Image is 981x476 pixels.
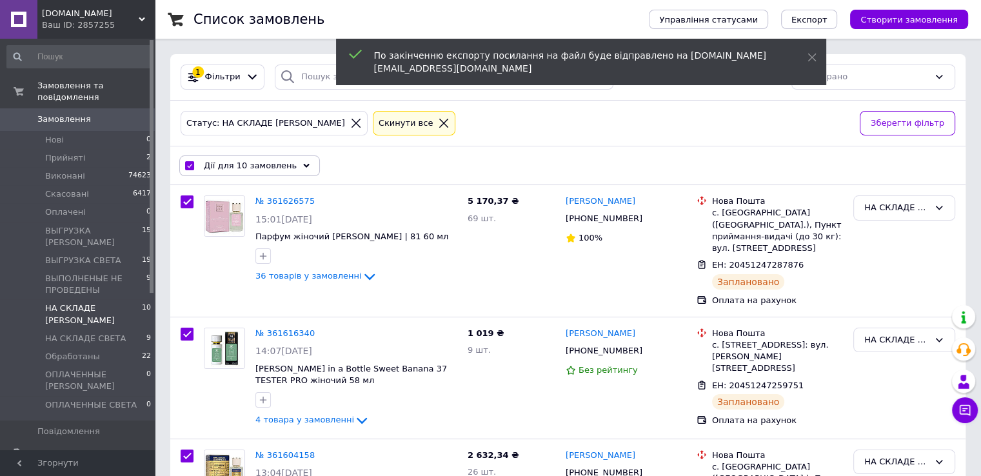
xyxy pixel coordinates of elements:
div: Статус: НА СКЛАДЕ [PERSON_NAME] [184,117,348,130]
span: 9 [146,333,151,344]
span: 19 [142,255,151,266]
span: 10 [142,302,151,326]
span: ВЫПОЛНЕНЫЕ НЕ ПРОВЕДЕНЫ [45,273,146,296]
span: Товари та послуги [37,448,119,459]
span: 74623 [128,170,151,182]
div: Не обрано [802,70,929,84]
span: 100% [579,233,602,243]
div: [PHONE_NUMBER] [563,210,645,227]
span: 36 товарів у замовленні [255,271,362,281]
span: 0 [146,399,151,411]
span: ОПЛАЧЕННЫЕ [PERSON_NAME] [45,369,146,392]
a: 36 товарів у замовленні [255,271,377,281]
span: 15 [142,225,151,248]
span: Повідомлення [37,426,100,437]
div: Cкинути все [376,117,436,130]
span: 1 019 ₴ [468,328,504,338]
a: [PERSON_NAME] in a Bottle Sweet Banana 37 ТESTER PRO жіночий 58 мл [255,364,447,386]
a: [PERSON_NAME] [566,328,635,340]
span: Mir-kosmetik.com.ua [42,8,139,19]
a: Парфум жіночий [PERSON_NAME] | 81 60 мл [255,232,448,241]
span: ВЫГРУЗКА [PERSON_NAME] [45,225,142,248]
div: НА СКЛАДЕ НАТАША [864,455,929,469]
div: [PHONE_NUMBER] [563,342,645,359]
div: Заплановано [712,394,785,410]
span: Скасовані [45,188,89,200]
span: Прийняті [45,152,85,164]
span: Створити замовлення [860,15,958,25]
div: 1 [192,66,204,78]
span: ЕН: 20451247287876 [712,260,804,270]
img: Фото товару [204,196,244,236]
button: Створити замовлення [850,10,968,29]
div: Ваш ID: 2857255 [42,19,155,31]
span: 9 [146,273,151,296]
a: [PERSON_NAME] [566,195,635,208]
span: ОПЛАЧЕННЫЕ СВЕТА [45,399,137,411]
span: 0 [146,206,151,218]
a: № 361616340 [255,328,315,338]
button: Експорт [781,10,838,29]
button: Чат з покупцем [952,397,978,423]
span: Замовлення та повідомлення [37,80,155,103]
span: ВЫГРУЗКА СВЕТА [45,255,121,266]
div: НА СКЛАДЕ НАТАША [864,333,929,347]
span: НА СКЛАДЕ [PERSON_NAME] [45,302,142,326]
span: Управління статусами [659,15,758,25]
span: ЕН: 20451247259751 [712,381,804,390]
span: 4 товара у замовленні [255,415,354,424]
span: 5 170,37 ₴ [468,196,519,206]
a: № 361604158 [255,450,315,460]
span: Замовлення [37,114,91,125]
span: Без рейтингу [579,365,638,375]
span: 22 [142,351,151,362]
span: Фільтри [205,71,241,83]
span: Виконані [45,170,85,182]
span: Нові [45,134,64,146]
div: Заплановано [712,274,785,290]
span: Обработаны [45,351,100,362]
span: 6417 [133,188,151,200]
div: Нова Пошта [712,195,843,207]
span: 0 [146,369,151,392]
span: Оплачені [45,206,86,218]
span: 0 [146,134,151,146]
h1: Список замовлень [193,12,324,27]
div: Нова Пошта [712,328,843,339]
span: НА СКЛАДЕ СВЕТА [45,333,126,344]
button: Управління статусами [649,10,768,29]
span: 69 шт. [468,213,496,223]
a: Фото товару [204,195,245,237]
a: 4 товара у замовленні [255,415,370,424]
input: Пошук [6,45,152,68]
div: НА СКЛАДЕ НАТАША [864,201,929,215]
div: По закінченню експорту посилання на файл буде відправлено на [DOMAIN_NAME][EMAIL_ADDRESS][DOMAIN_... [374,49,775,75]
span: 14:07[DATE] [255,346,312,356]
img: Фото товару [204,328,244,368]
a: Фото товару [204,328,245,369]
a: [PERSON_NAME] [566,450,635,462]
span: 2 632,34 ₴ [468,450,519,460]
button: Зберегти фільтр [860,111,955,136]
a: Створити замовлення [837,14,968,24]
span: Дії для 10 замовлень [204,160,297,172]
div: Оплата на рахунок [712,295,843,306]
span: Зберегти фільтр [871,117,944,130]
a: № 361626575 [255,196,315,206]
span: 2 [146,152,151,164]
div: с. [STREET_ADDRESS]: вул. [PERSON_NAME][STREET_ADDRESS] [712,339,843,375]
span: 15:01[DATE] [255,214,312,224]
span: Експорт [791,15,827,25]
div: Оплата на рахунок [712,415,843,426]
div: с. [GEOGRAPHIC_DATA] ([GEOGRAPHIC_DATA].), Пункт приймання-видачі (до 30 кг): вул. [STREET_ADDRESS] [712,207,843,254]
div: Нова Пошта [712,450,843,461]
span: 9 шт. [468,345,491,355]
